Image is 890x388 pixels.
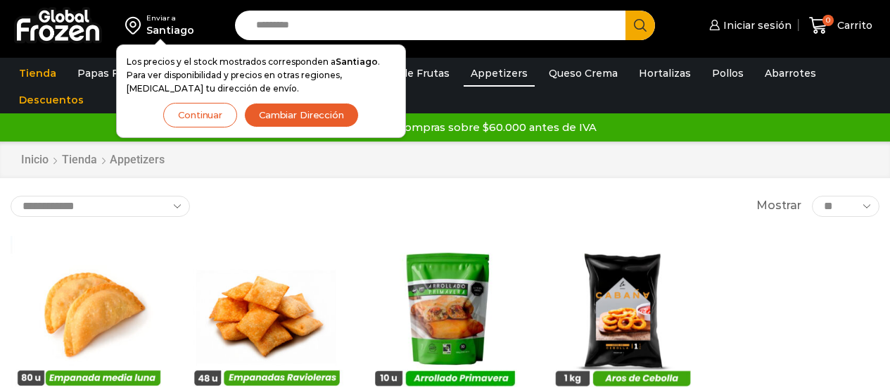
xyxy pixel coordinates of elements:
span: Iniciar sesión [720,18,792,32]
img: address-field-icon.svg [125,13,146,37]
div: Santiago [146,23,194,37]
span: Mostrar [756,198,801,214]
nav: Breadcrumb [20,152,165,168]
h1: Appetizers [110,153,165,166]
a: Descuentos [12,87,91,113]
strong: Santiago [336,56,378,67]
select: Pedido de la tienda [11,196,190,217]
a: Inicio [20,152,49,168]
a: Tienda [61,152,98,168]
button: Continuar [163,103,237,127]
button: Search button [625,11,655,40]
a: Abarrotes [758,60,823,87]
a: Pollos [705,60,751,87]
a: Pulpa de Frutas [362,60,457,87]
span: 0 [822,15,834,26]
a: Papas Fritas [70,60,148,87]
div: Enviar a [146,13,194,23]
p: Los precios y el stock mostrados corresponden a . Para ver disponibilidad y precios en otras regi... [127,55,395,96]
a: 0 Carrito [806,9,876,42]
a: Iniciar sesión [706,11,792,39]
a: Queso Crema [542,60,625,87]
a: Tienda [12,60,63,87]
a: Appetizers [464,60,535,87]
button: Cambiar Dirección [244,103,359,127]
a: Hortalizas [632,60,698,87]
span: Carrito [834,18,872,32]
